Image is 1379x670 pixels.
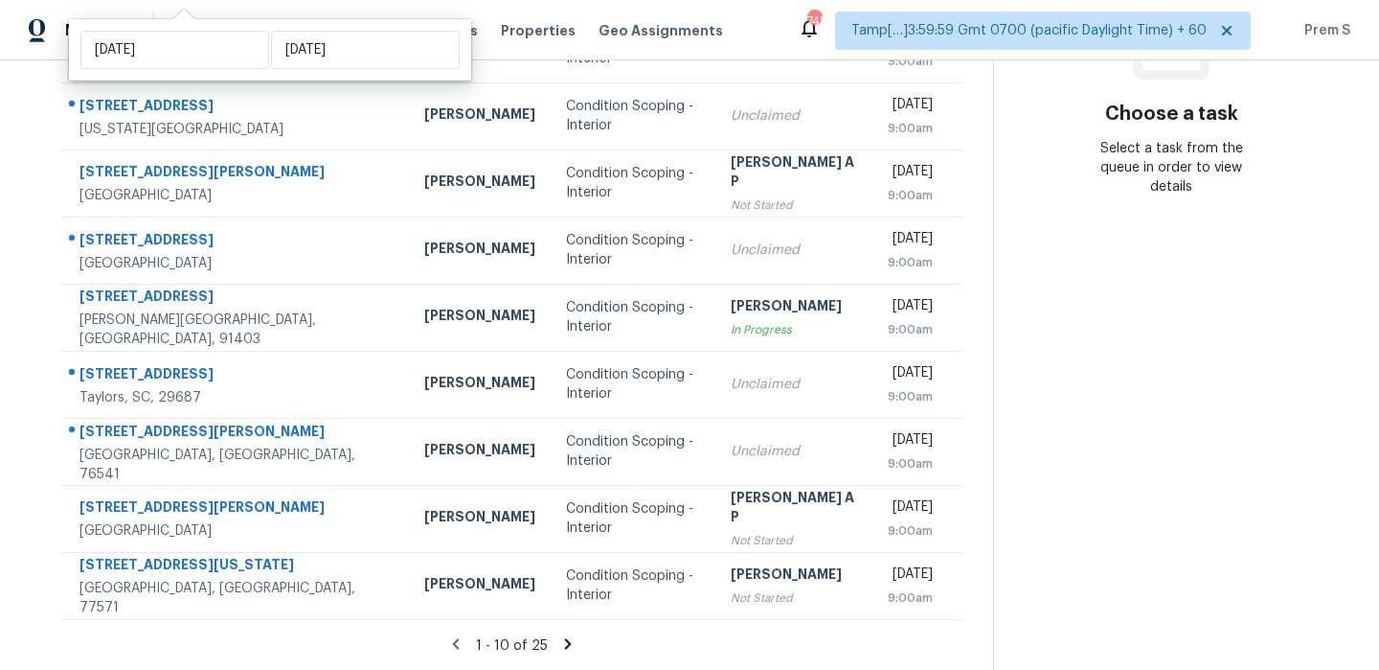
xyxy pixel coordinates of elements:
div: [DATE] [888,162,933,186]
div: [DATE] [888,95,933,119]
span: Geo Assignments [599,21,723,40]
div: [PERSON_NAME] A P [731,152,857,196]
div: [GEOGRAPHIC_DATA] [79,521,394,541]
div: [PERSON_NAME] [424,239,535,263]
div: Not Started [731,196,857,215]
span: Properties [501,21,576,40]
div: [DATE] [888,363,933,387]
div: [STREET_ADDRESS][PERSON_NAME] [79,162,394,186]
div: [GEOGRAPHIC_DATA] [79,186,394,205]
span: Tamp[…]3:59:59 Gmt 0700 (pacific Daylight Time) + 60 [851,21,1207,40]
div: Condition Scoping - Interior [566,298,700,336]
div: [DATE] [888,229,933,253]
div: Taylors, SC, 29687 [79,388,394,407]
div: Unclaimed [731,106,857,126]
div: Condition Scoping - Interior [566,499,700,538]
div: [PERSON_NAME][GEOGRAPHIC_DATA], [GEOGRAPHIC_DATA], 91403 [79,311,394,349]
div: [PERSON_NAME] [424,373,535,397]
div: Unclaimed [731,375,857,394]
div: [PERSON_NAME] A P [731,488,857,531]
div: [PERSON_NAME] [424,172,535,196]
div: [US_STATE][GEOGRAPHIC_DATA] [79,120,394,139]
div: [PERSON_NAME] [424,104,535,128]
div: [PERSON_NAME] [731,296,857,320]
div: 9:00am [888,119,933,138]
span: Prem S [1297,21,1350,40]
div: [PERSON_NAME] [424,440,535,464]
div: [STREET_ADDRESS][PERSON_NAME] [79,497,394,521]
input: Start date [80,31,269,69]
div: [PERSON_NAME] [731,565,857,589]
div: Condition Scoping - Interior [566,97,700,135]
div: 9:00am [888,52,933,71]
div: Condition Scoping - Interior [566,231,700,269]
div: Not Started [731,531,857,550]
span: Maestro [65,21,128,40]
div: Not Started [731,589,857,608]
div: [GEOGRAPHIC_DATA], [GEOGRAPHIC_DATA], 77571 [79,579,394,617]
div: 9:00am [888,521,933,541]
div: [DATE] [888,565,933,589]
div: 748 [807,12,821,31]
div: [DATE] [888,430,933,454]
div: [GEOGRAPHIC_DATA] [79,254,394,273]
div: Select a task from the queue in order to view details [1083,139,1260,196]
div: [DATE] [888,296,933,320]
div: 9:00am [888,253,933,272]
div: Condition Scoping - Interior [566,164,700,202]
div: Unclaimed [731,241,857,260]
div: 9:00am [888,454,933,474]
div: [DATE] [888,497,933,521]
div: [PERSON_NAME] [424,306,535,330]
div: [STREET_ADDRESS][PERSON_NAME] [79,422,394,446]
div: Unclaimed [731,442,857,461]
div: [STREET_ADDRESS] [79,287,394,311]
h3: Choose a task [1105,104,1238,124]
div: Condition Scoping - Interior [566,365,700,404]
input: End date [271,31,460,69]
div: [STREET_ADDRESS] [79,230,394,254]
span: 1 - 10 of 25 [476,639,548,653]
div: 9:00am [888,387,933,406]
div: 9:00am [888,589,933,608]
div: [STREET_ADDRESS] [79,364,394,388]
div: [STREET_ADDRESS] [79,96,394,120]
div: 9:00am [888,320,933,339]
div: 9:00am [888,186,933,205]
div: [GEOGRAPHIC_DATA], [GEOGRAPHIC_DATA], 76541 [79,446,394,484]
div: In Progress [731,320,857,339]
div: [PERSON_NAME] [424,507,535,531]
div: Condition Scoping - Interior [566,566,700,605]
div: [PERSON_NAME] [424,574,535,598]
div: [STREET_ADDRESS][US_STATE] [79,555,394,579]
div: Condition Scoping - Interior [566,432,700,471]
